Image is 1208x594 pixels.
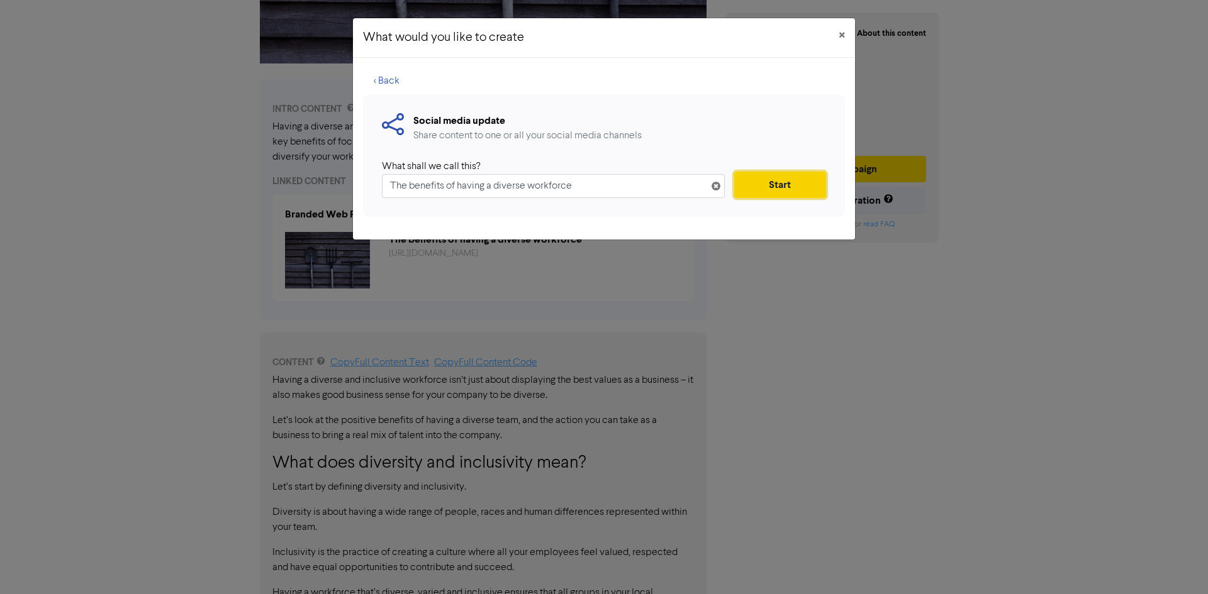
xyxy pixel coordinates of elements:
button: Start [734,172,826,198]
div: Social media update [413,113,642,128]
h5: What would you like to create [363,28,524,47]
div: Share content to one or all your social media channels [413,128,642,143]
button: < Back [363,68,410,94]
button: Close [829,18,855,53]
div: What shall we call this? [382,159,715,174]
span: × [839,26,845,45]
iframe: Chat Widget [1145,534,1208,594]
